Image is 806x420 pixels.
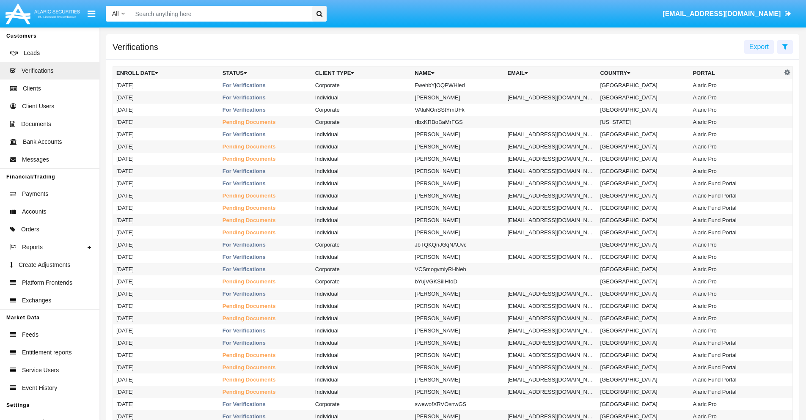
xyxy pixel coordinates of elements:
td: [DATE] [113,386,219,398]
td: Pending Documents [219,202,312,214]
td: swewofXRVOsnwGS [411,398,504,410]
span: Exchanges [22,296,51,305]
td: For Verifications [219,398,312,410]
td: For Verifications [219,79,312,91]
td: [GEOGRAPHIC_DATA] [597,177,689,189]
td: FwehbYjOQPWHied [411,79,504,91]
td: Alaric Pro [689,300,782,312]
td: [PERSON_NAME] [411,361,504,373]
td: Alaric Fund Portal [689,361,782,373]
td: [PERSON_NAME] [411,337,504,349]
th: Client Type [312,67,411,80]
td: [DATE] [113,153,219,165]
td: Individual [312,214,411,226]
td: [EMAIL_ADDRESS][DOMAIN_NAME] [504,288,597,300]
td: Individual [312,165,411,177]
td: Alaric Fund Portal [689,177,782,189]
td: [PERSON_NAME] [411,153,504,165]
td: [PERSON_NAME] [411,91,504,104]
span: Clients [23,84,41,93]
td: [DATE] [113,226,219,239]
td: Alaric Fund Portal [689,349,782,361]
td: Pending Documents [219,226,312,239]
span: Reports [22,243,43,252]
td: [EMAIL_ADDRESS][DOMAIN_NAME] [504,177,597,189]
td: For Verifications [219,91,312,104]
td: [DATE] [113,251,219,263]
td: Corporate [312,104,411,116]
td: [DATE] [113,373,219,386]
td: Pending Documents [219,312,312,324]
td: rfbxKRBoBaMrFGS [411,116,504,128]
th: Email [504,67,597,80]
td: [DATE] [113,214,219,226]
span: Entitlement reports [22,348,72,357]
h5: Verifications [113,44,158,50]
td: [GEOGRAPHIC_DATA] [597,275,689,288]
td: [GEOGRAPHIC_DATA] [597,226,689,239]
td: Pending Documents [219,214,312,226]
td: Pending Documents [219,153,312,165]
th: Enroll Date [113,67,219,80]
td: Individual [312,140,411,153]
td: Alaric Pro [689,128,782,140]
td: Individual [312,128,411,140]
td: [DATE] [113,288,219,300]
td: [EMAIL_ADDRESS][DOMAIN_NAME] [504,140,597,153]
span: Service Users [22,366,59,375]
td: [PERSON_NAME] [411,386,504,398]
span: Feeds [22,330,39,339]
td: [EMAIL_ADDRESS][DOMAIN_NAME] [504,361,597,373]
input: Search [131,6,309,22]
td: Alaric Pro [689,165,782,177]
td: [DATE] [113,398,219,410]
td: Individual [312,349,411,361]
span: [EMAIL_ADDRESS][DOMAIN_NAME] [663,10,781,17]
td: [GEOGRAPHIC_DATA] [597,288,689,300]
td: [GEOGRAPHIC_DATA] [597,312,689,324]
td: [EMAIL_ADDRESS][DOMAIN_NAME] [504,337,597,349]
td: For Verifications [219,324,312,337]
td: [EMAIL_ADDRESS][DOMAIN_NAME] [504,373,597,386]
td: Alaric Pro [689,239,782,251]
th: Country [597,67,689,80]
td: [GEOGRAPHIC_DATA] [597,140,689,153]
td: Pending Documents [219,275,312,288]
th: Portal [689,67,782,80]
td: [EMAIL_ADDRESS][DOMAIN_NAME] [504,165,597,177]
td: [GEOGRAPHIC_DATA] [597,91,689,104]
td: [DATE] [113,189,219,202]
td: [PERSON_NAME] [411,189,504,202]
span: Create Adjustments [19,261,70,269]
button: Export [744,40,774,54]
td: [DATE] [113,312,219,324]
td: [GEOGRAPHIC_DATA] [597,239,689,251]
td: [PERSON_NAME] [411,288,504,300]
td: [PERSON_NAME] [411,312,504,324]
span: Platform Frontends [22,278,72,287]
td: Individual [312,361,411,373]
td: Pending Documents [219,116,312,128]
td: Individual [312,153,411,165]
td: Alaric Pro [689,104,782,116]
td: JbTQKQnJGqNAUvc [411,239,504,251]
span: Verifications [22,66,53,75]
td: [DATE] [113,337,219,349]
td: Alaric Fund Portal [689,189,782,202]
td: Alaric Fund Portal [689,202,782,214]
td: [GEOGRAPHIC_DATA] [597,373,689,386]
td: [PERSON_NAME] [411,214,504,226]
td: [PERSON_NAME] [411,300,504,312]
td: [GEOGRAPHIC_DATA] [597,202,689,214]
td: VAluNOnSStYmUFk [411,104,504,116]
td: For Verifications [219,251,312,263]
td: [GEOGRAPHIC_DATA] [597,349,689,361]
td: Individual [312,373,411,386]
td: [DATE] [113,104,219,116]
td: Pending Documents [219,349,312,361]
td: Individual [312,202,411,214]
th: Name [411,67,504,80]
td: Individual [312,226,411,239]
td: Corporate [312,275,411,288]
td: bYujVGKSiiIHfoD [411,275,504,288]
